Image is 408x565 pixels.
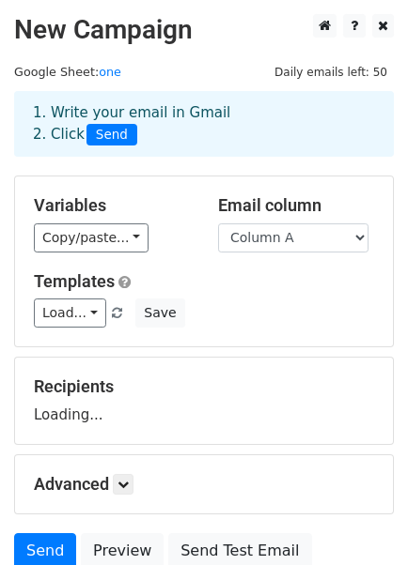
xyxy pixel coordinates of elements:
a: Load... [34,298,106,328]
span: Daily emails left: 50 [268,62,394,83]
h2: New Campaign [14,14,394,46]
div: 1. Write your email in Gmail 2. Click [19,102,389,145]
span: Send [86,124,137,146]
button: Save [135,298,184,328]
a: Templates [34,271,115,291]
h5: Variables [34,195,190,216]
small: Google Sheet: [14,65,121,79]
h5: Advanced [34,474,374,495]
h5: Email column [218,195,374,216]
a: one [99,65,121,79]
h5: Recipients [34,376,374,397]
div: Loading... [34,376,374,425]
a: Daily emails left: 50 [268,65,394,79]
a: Copy/paste... [34,223,149,252]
